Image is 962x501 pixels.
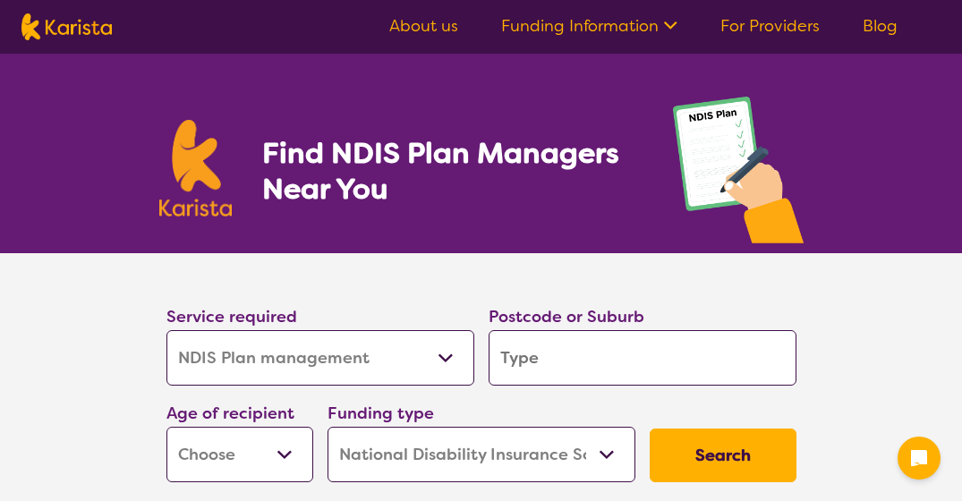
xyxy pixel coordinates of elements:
[863,15,898,37] a: Blog
[159,120,233,217] img: Karista logo
[720,15,820,37] a: For Providers
[501,15,677,37] a: Funding Information
[389,15,458,37] a: About us
[673,97,804,253] img: plan-management
[166,403,294,424] label: Age of recipient
[21,13,112,40] img: Karista logo
[650,429,796,482] button: Search
[262,135,636,207] h1: Find NDIS Plan Managers Near You
[166,306,297,327] label: Service required
[489,306,644,327] label: Postcode or Suburb
[489,330,796,386] input: Type
[328,403,434,424] label: Funding type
